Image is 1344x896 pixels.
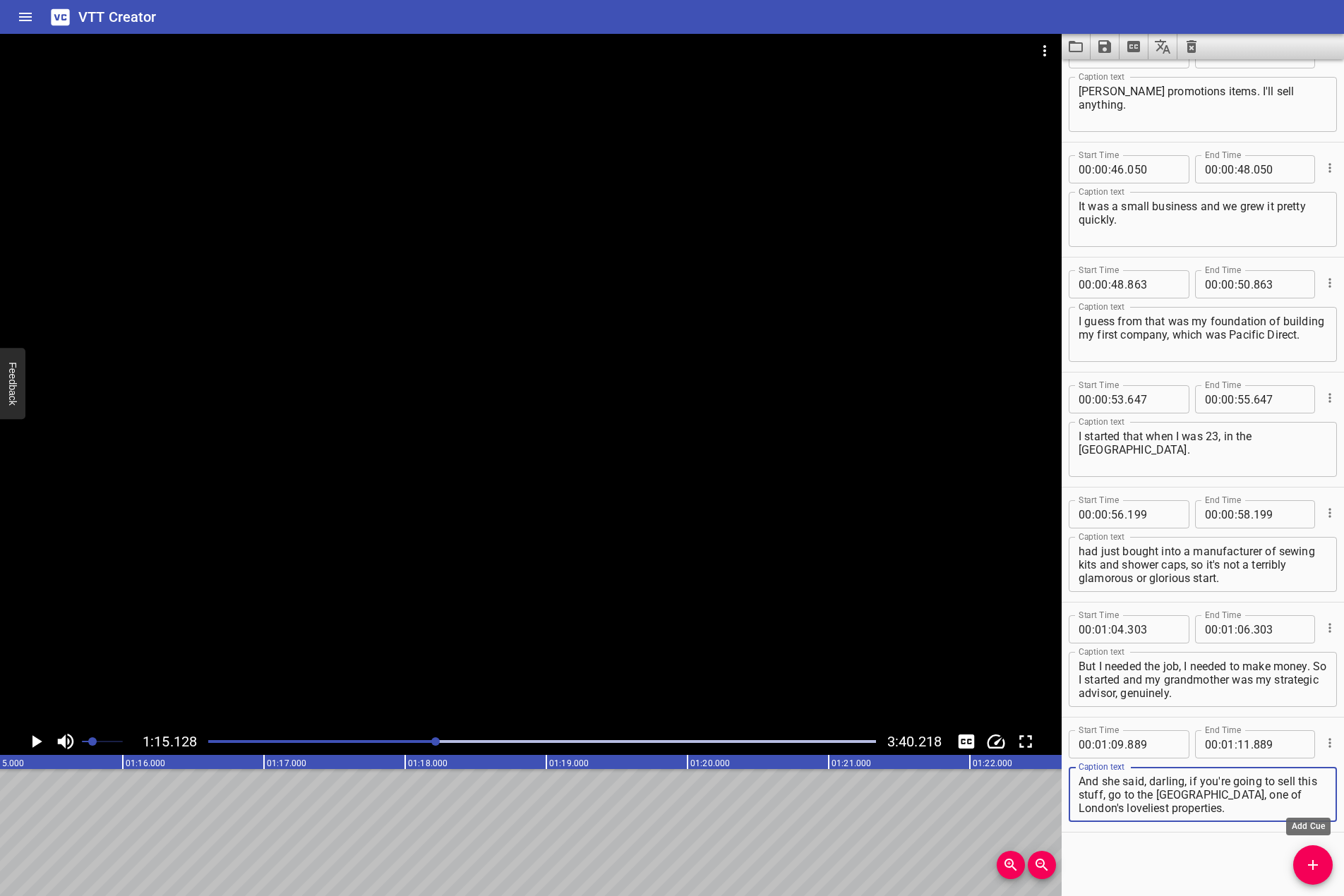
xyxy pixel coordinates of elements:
textarea: It was a small business and we grew it pretty quickly. [1079,200,1327,240]
textarea: The guys that had owned the premium company had just bought into a manufacturer of sewing kits an... [1079,545,1327,585]
text: 01:21.000 [832,758,871,768]
input: 199 [1254,500,1305,528]
span: . [1124,270,1127,298]
span: . [1251,500,1254,528]
input: 04 [1111,615,1124,643]
input: 199 [1127,500,1179,528]
input: 00 [1205,615,1218,643]
span: : [1235,155,1237,183]
span: . [1251,615,1254,643]
input: 00 [1095,155,1108,183]
span: : [1218,270,1221,298]
input: 050 [1254,155,1305,183]
input: 00 [1079,615,1092,643]
input: 00 [1095,385,1108,413]
span: : [1092,615,1095,643]
button: Change Playback Speed [983,728,1009,755]
span: : [1235,385,1237,413]
span: . [1251,155,1254,183]
span: : [1108,155,1111,183]
span: . [1124,615,1127,643]
input: 303 [1254,615,1305,643]
span: : [1218,385,1221,413]
input: 647 [1254,385,1305,413]
input: 889 [1127,730,1179,758]
input: 00 [1221,270,1235,298]
textarea: And she said, darling, if you're going to sell this stuff, go to the [GEOGRAPHIC_DATA], one of Lo... [1079,775,1327,815]
span: . [1251,385,1254,413]
svg: Load captions from file [1067,38,1084,55]
button: Cue Options [1321,504,1339,522]
text: 01:17.000 [267,758,306,768]
input: 55 [1237,385,1251,413]
input: 46 [1111,155,1124,183]
input: 00 [1205,730,1218,758]
input: 00 [1205,270,1218,298]
button: Play/Pause [23,728,49,755]
input: 00 [1079,730,1092,758]
input: 01 [1095,730,1108,758]
input: 00 [1221,155,1235,183]
button: Load captions from file [1062,34,1091,59]
div: Cue Options [1321,265,1337,301]
span: : [1092,500,1095,528]
input: 00 [1079,270,1092,298]
svg: Translate captions [1154,38,1171,55]
input: 48 [1111,270,1124,298]
input: 09 [1111,730,1124,758]
span: : [1092,270,1095,298]
input: 01 [1095,615,1108,643]
input: 00 [1095,270,1108,298]
span: : [1218,730,1221,758]
div: Cue Options [1321,495,1337,531]
button: Clear captions [1177,34,1206,59]
div: Cue Options [1321,725,1337,761]
span: : [1092,385,1095,413]
input: 00 [1205,500,1218,528]
span: . [1124,155,1127,183]
input: 00 [1079,385,1092,413]
text: 01:18.000 [408,758,448,768]
input: 00 [1205,385,1218,413]
button: Toggle captions [953,728,980,755]
button: Add Cue [1293,845,1333,885]
span: . [1124,730,1127,758]
text: 01:22.000 [973,758,1012,768]
input: 00 [1221,385,1235,413]
span: : [1108,270,1111,298]
input: 58 [1237,500,1251,528]
span: 3:40.218 [887,733,942,750]
input: 863 [1127,270,1179,298]
input: 00 [1079,155,1092,183]
span: : [1218,500,1221,528]
button: Cue Options [1321,389,1339,407]
input: 01 [1221,730,1235,758]
input: 50 [1237,270,1251,298]
span: . [1251,270,1254,298]
span: : [1108,385,1111,413]
input: 01 [1221,615,1235,643]
h6: VTT Creator [78,6,157,28]
span: : [1108,615,1111,643]
button: Cue Options [1321,734,1339,752]
span: Set video volume [88,737,97,746]
button: Zoom In [997,851,1025,879]
span: : [1235,500,1237,528]
input: 53 [1111,385,1124,413]
textarea: But I needed the job, I needed to make money. So I started and my grandmother was my strategic ad... [1079,660,1327,700]
svg: Clear captions [1183,38,1200,55]
div: Cue Options [1321,610,1337,646]
input: 647 [1127,385,1179,413]
span: : [1092,730,1095,758]
textarea: I started that when I was 23, in the [GEOGRAPHIC_DATA]. [1079,430,1327,470]
button: Cue Options [1321,619,1339,637]
button: Cue Options [1321,159,1339,177]
button: Toggle fullscreen [1012,728,1039,755]
span: : [1092,155,1095,183]
input: 00 [1095,500,1108,528]
span: . [1124,500,1127,528]
div: Cue Options [1321,150,1337,186]
input: 48 [1237,155,1251,183]
text: 01:20.000 [690,758,730,768]
button: Video Options [1028,34,1062,68]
